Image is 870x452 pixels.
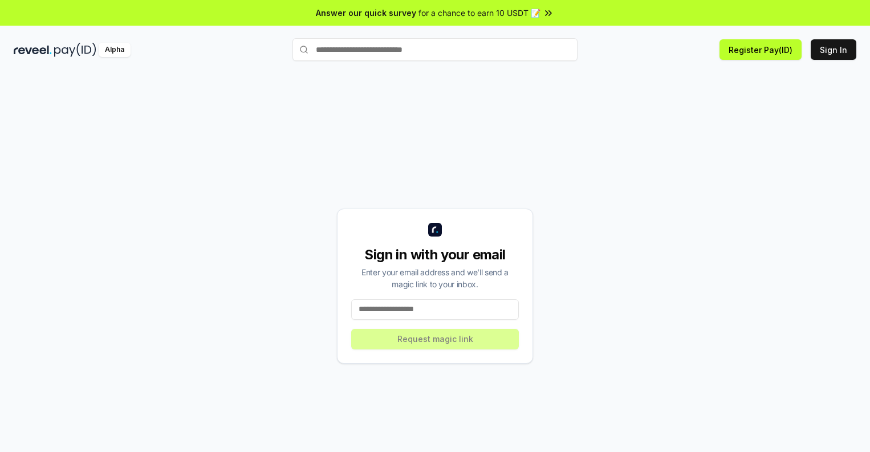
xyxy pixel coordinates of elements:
img: logo_small [428,223,442,237]
div: Sign in with your email [351,246,519,264]
button: Sign In [811,39,856,60]
span: Answer our quick survey [316,7,416,19]
button: Register Pay(ID) [719,39,802,60]
div: Enter your email address and we’ll send a magic link to your inbox. [351,266,519,290]
span: for a chance to earn 10 USDT 📝 [418,7,540,19]
img: reveel_dark [14,43,52,57]
div: Alpha [99,43,131,57]
img: pay_id [54,43,96,57]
